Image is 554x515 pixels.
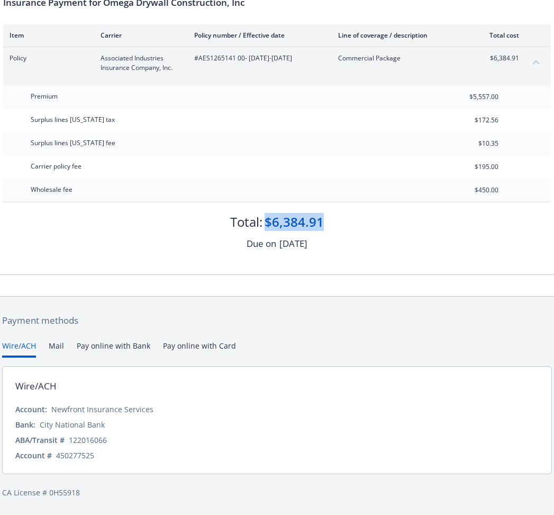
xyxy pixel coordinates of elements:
div: Total: [230,213,262,231]
button: Pay online with Bank [77,340,150,358]
span: Carrier policy fee [31,162,81,171]
div: Newfront Insurance Services [51,404,153,415]
div: Line of coverage / description [338,31,462,40]
span: Commercial Package [338,54,462,63]
div: Payment methods [2,314,552,327]
span: #AES1265141 00 - [DATE]-[DATE] [194,54,321,63]
div: Total cost [479,31,519,40]
div: Carrier [101,31,177,40]
span: $6,384.91 [479,54,519,63]
span: Associated Industries Insurance Company, Inc. [101,54,177,73]
div: 450277525 [56,450,94,461]
div: Bank: [15,419,35,430]
span: Premium [31,92,58,101]
input: 0.00 [436,89,505,105]
button: collapse content [528,54,544,70]
div: [DATE] [279,237,307,251]
div: Item [10,31,84,40]
input: 0.00 [436,112,505,128]
button: Pay online with Card [163,340,236,358]
button: Mail [49,340,64,358]
button: Wire/ACH [2,340,36,358]
div: Policy number / Effective date [194,31,321,40]
span: Wholesale fee [31,185,72,194]
div: Due on [247,237,276,251]
div: ABA/Transit # [15,434,65,446]
div: Wire/ACH [15,379,57,393]
div: Account # [15,450,52,461]
div: 122016066 [69,434,107,446]
span: Surplus lines [US_STATE] tax [31,115,115,124]
input: 0.00 [436,159,505,175]
input: 0.00 [436,182,505,198]
div: CA License # 0H55918 [2,487,552,498]
div: Account: [15,404,47,415]
div: $6,384.91 [265,213,324,231]
span: Policy [10,54,84,63]
span: Surplus lines [US_STATE] fee [31,138,115,147]
input: 0.00 [436,136,505,152]
div: PolicyAssociated Industries Insurance Company, Inc.#AES1265141 00- [DATE]-[DATE]Commercial Packag... [3,47,551,79]
div: City National Bank [40,419,105,430]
